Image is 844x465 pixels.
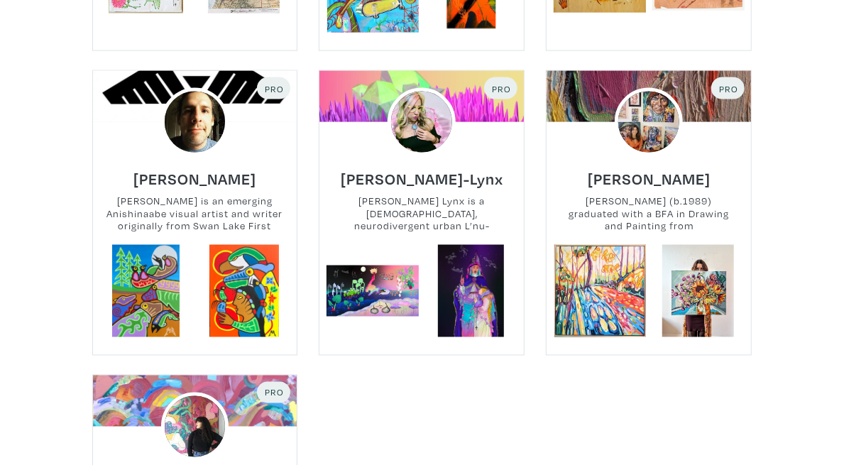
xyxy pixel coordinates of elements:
[547,195,751,232] small: [PERSON_NAME] (b.1989) graduated with a BFA in Drawing and Painting from [GEOGRAPHIC_DATA]. She c...
[161,88,229,156] img: phpThumb.php
[615,88,683,156] img: phpThumb.php
[588,169,711,188] h6: [PERSON_NAME]
[388,88,456,156] img: phpThumb.php
[341,165,503,182] a: [PERSON_NAME]-Lynx
[490,83,511,94] span: Pro
[133,165,256,182] a: [PERSON_NAME]
[319,195,524,232] small: [PERSON_NAME] Lynx is a [DEMOGRAPHIC_DATA], neurodivergent urban L’nu-[DEMOGRAPHIC_DATA] interdis...
[263,387,284,398] span: Pro
[133,169,256,188] h6: [PERSON_NAME]
[93,195,297,232] small: [PERSON_NAME] is an emerging Anishinaabe visual artist and writer originally from Swan Lake First...
[161,393,229,461] img: phpThumb.php
[341,169,503,188] h6: [PERSON_NAME]-Lynx
[588,165,711,182] a: [PERSON_NAME]
[718,83,738,94] span: Pro
[263,83,284,94] span: Pro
